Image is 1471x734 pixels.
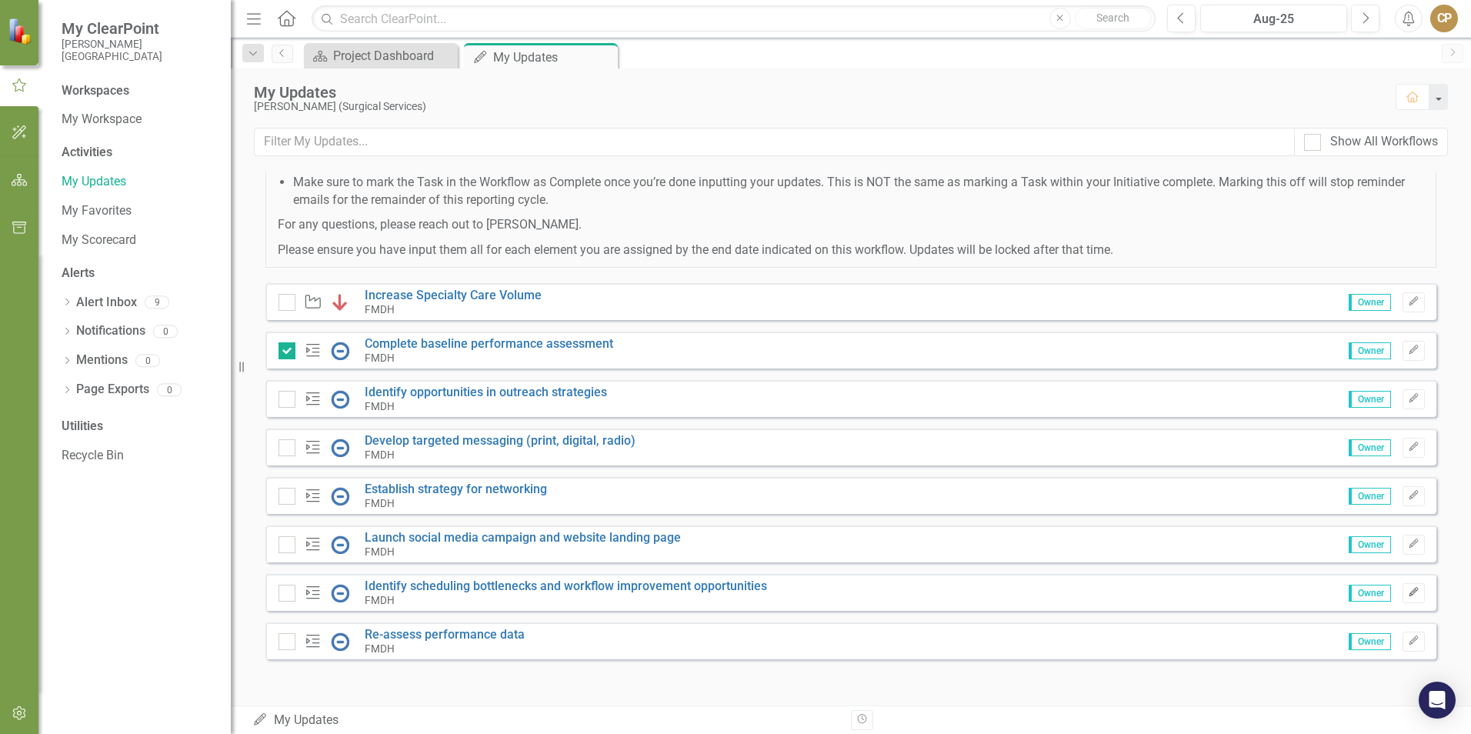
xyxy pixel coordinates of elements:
[1430,5,1458,32] button: CP
[365,449,395,461] small: FMDH
[62,19,215,38] span: My ClearPoint
[365,594,395,606] small: FMDH
[331,342,349,360] img: No Information
[365,497,395,509] small: FMDH
[331,632,349,651] img: No Information
[254,84,1380,101] div: My Updates
[76,352,128,369] a: Mentions
[493,48,614,67] div: My Updates
[1349,488,1391,505] span: Owner
[1349,391,1391,408] span: Owner
[1419,682,1456,719] div: Open Intercom Messenger
[365,579,767,593] a: Identify scheduling bottlenecks and workflow improvement opportunities
[1349,585,1391,602] span: Owner
[62,232,215,249] a: My Scorecard
[62,202,215,220] a: My Favorites
[365,288,542,302] a: Increase Specialty Care Volume
[331,584,349,602] img: No Information
[365,433,635,448] a: Develop targeted messaging (print, digital, radio)
[1349,342,1391,359] span: Owner
[1206,10,1342,28] div: Aug-25
[135,354,160,367] div: 0
[62,38,215,63] small: [PERSON_NAME][GEOGRAPHIC_DATA]
[157,383,182,396] div: 0
[365,642,395,655] small: FMDH
[331,439,349,457] img: No Information
[331,293,349,312] img: Below Plan
[365,545,395,558] small: FMDH
[365,385,607,399] a: Identify opportunities in outreach strategies
[293,175,1405,207] span: Make sure to mark the Task in the Workflow as Complete once you’re done inputting your updates. T...
[62,111,215,128] a: My Workspace
[254,101,1380,112] div: [PERSON_NAME] (Surgical Services)
[365,627,525,642] a: Re-assess performance data
[76,294,137,312] a: Alert Inbox
[254,128,1295,156] input: Filter My Updates...
[62,82,129,100] div: Workspaces
[1096,12,1129,24] span: Search
[331,487,349,505] img: No Information
[252,712,839,729] div: My Updates
[278,242,1113,257] span: Please ensure you have input them all for each element you are assigned by the end date indicated...
[1349,633,1391,650] span: Owner
[365,352,395,364] small: FMDH
[308,46,454,65] a: Project Dashboard
[8,18,35,45] img: ClearPoint Strategy
[62,265,215,282] div: Alerts
[76,322,145,340] a: Notifications
[365,482,547,496] a: Establish strategy for networking
[62,144,215,162] div: Activities
[1349,294,1391,311] span: Owner
[333,46,454,65] div: Project Dashboard
[312,5,1156,32] input: Search ClearPoint...
[153,325,178,338] div: 0
[62,418,215,435] div: Utilities
[365,400,395,412] small: FMDH
[365,530,681,545] a: Launch social media campaign and website landing page
[76,381,149,399] a: Page Exports
[365,303,395,315] small: FMDH
[1349,439,1391,456] span: Owner
[365,336,613,351] a: Complete baseline performance assessment
[1349,536,1391,553] span: Owner
[62,173,215,191] a: My Updates
[331,390,349,409] img: No Information
[62,447,215,465] a: Recycle Bin
[1200,5,1347,32] button: Aug-25
[1330,133,1438,151] div: Show All Workflows
[331,535,349,554] img: No Information
[1075,8,1152,29] button: Search
[278,217,582,232] span: For any questions, please reach out to [PERSON_NAME].
[145,296,169,309] div: 9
